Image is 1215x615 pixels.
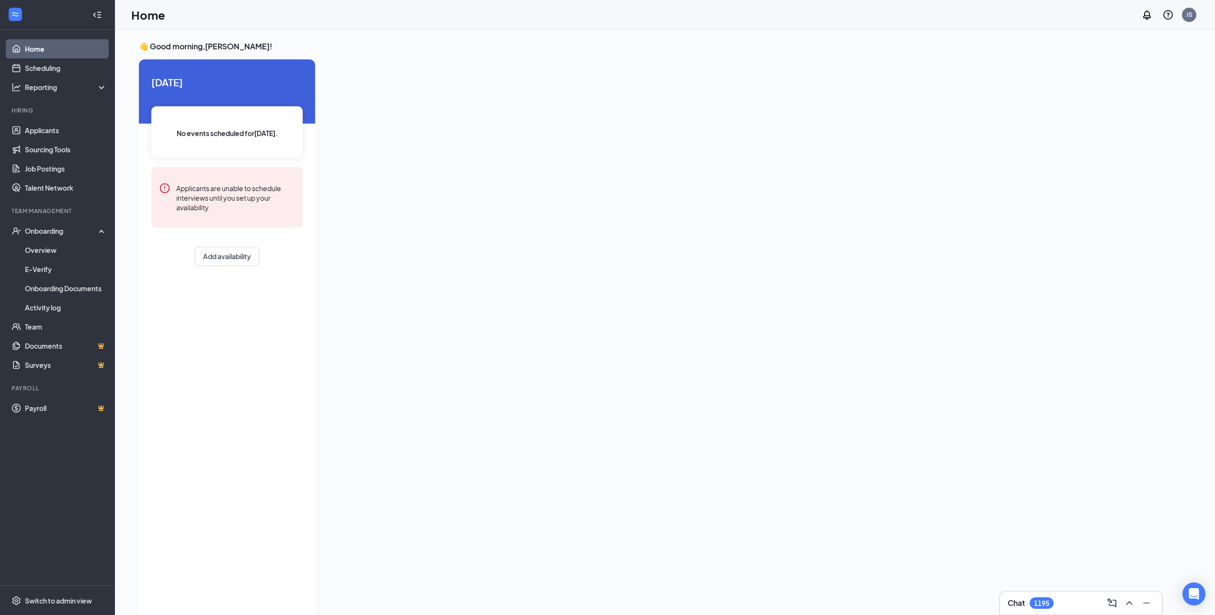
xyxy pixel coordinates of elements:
[139,41,859,52] h3: 👋 Good morning, [PERSON_NAME] !
[176,182,295,212] div: Applicants are unable to schedule interviews until you set up your availability.
[1162,9,1174,21] svg: QuestionInfo
[25,121,107,140] a: Applicants
[25,596,92,605] div: Switch to admin view
[25,399,107,418] a: PayrollCrown
[1141,9,1153,21] svg: Notifications
[11,384,105,392] div: Payroll
[25,82,107,92] div: Reporting
[25,298,107,317] a: Activity log
[25,58,107,78] a: Scheduling
[1139,595,1154,611] button: Minimize
[25,336,107,355] a: DocumentsCrown
[25,240,107,260] a: Overview
[25,260,107,279] a: E-Verify
[1141,597,1152,609] svg: Minimize
[11,596,21,605] svg: Settings
[1008,598,1025,608] h3: Chat
[1124,597,1135,609] svg: ChevronUp
[1122,595,1137,611] button: ChevronUp
[25,317,107,336] a: Team
[1104,595,1120,611] button: ComposeMessage
[92,10,102,20] svg: Collapse
[25,355,107,375] a: SurveysCrown
[177,128,278,138] span: No events scheduled for [DATE] .
[25,159,107,178] a: Job Postings
[11,106,105,114] div: Hiring
[151,75,303,90] span: [DATE]
[159,182,170,194] svg: Error
[1182,582,1205,605] div: Open Intercom Messenger
[195,247,259,266] button: Add availability
[131,7,165,23] h1: Home
[11,226,21,236] svg: UserCheck
[1186,11,1192,19] div: JS
[25,39,107,58] a: Home
[11,10,20,19] svg: WorkstreamLogo
[11,82,21,92] svg: Analysis
[25,140,107,159] a: Sourcing Tools
[25,226,99,236] div: Onboarding
[25,279,107,298] a: Onboarding Documents
[1106,597,1118,609] svg: ComposeMessage
[11,207,105,215] div: Team Management
[1034,599,1049,607] div: 1195
[25,178,107,197] a: Talent Network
